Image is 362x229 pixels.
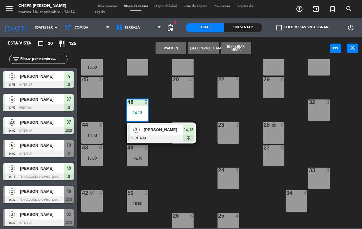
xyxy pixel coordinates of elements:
i: arrow_drop_down [52,24,60,31]
div: 7 [99,54,103,60]
span: Lista de Espera [180,5,210,8]
div: 3 [235,168,239,173]
span: 20 [48,40,53,47]
i: block [90,190,95,196]
span: 49 [67,188,71,195]
span: [PERSON_NAME] [20,119,64,126]
i: power_settings_new [347,24,354,31]
span: check_box_outline_blank [276,25,282,30]
div: 3 [144,54,148,60]
div: 4 [99,190,103,196]
div: 3 [190,213,194,219]
i: add_circle_outline [296,5,303,13]
div: 3 [326,54,330,60]
span: 6 [9,142,15,149]
span: Mis reservas [95,5,121,8]
span: 4 [68,72,70,80]
div: 4 [190,54,194,60]
div: 8 [99,145,103,150]
i: restaurant [58,40,65,47]
span: 3 [9,165,15,172]
i: turned_in_not [329,5,336,13]
span: 23 [9,119,15,126]
div: Todas [186,23,224,32]
i: exit_to_app [312,5,320,13]
span: 18 [67,142,71,149]
div: 3 [235,77,239,82]
span: 2 [9,73,15,80]
i: close [349,44,356,52]
button: Bloquear Mesa [221,42,251,54]
div: 4 [281,54,284,60]
div: 20 [173,77,173,82]
div: 3 [326,99,330,105]
div: 14:30 [127,156,148,160]
span: [PERSON_NAME] [20,165,64,172]
div: 8 [281,145,284,150]
span: 37 [67,95,71,103]
label: Solo mesas sin asignar [276,25,328,30]
span: BUSCAR [341,4,357,14]
span: [PERSON_NAME] [20,188,64,195]
div: 4 [190,77,194,82]
i: search [345,5,353,13]
div: 8 [99,122,103,128]
i: power_input [332,44,339,52]
div: 15:00 [81,65,103,69]
div: 8 [281,77,284,82]
div: 2 [144,145,148,150]
span: 14:13 [184,126,194,134]
span: WALK IN [308,4,324,14]
input: Filtrar por nombre... [20,56,67,63]
div: 26 [173,213,173,219]
span: Pre-acceso [210,5,233,8]
i: filter_list [12,56,20,63]
div: Esta vista [3,40,44,47]
i: lock [271,122,276,127]
div: 21 [173,54,173,60]
button: menu [5,4,14,15]
span: 3 [9,212,15,218]
span: 4 [9,96,15,103]
button: close [347,44,358,53]
div: 8 [190,122,194,128]
span: Disponibilidad [151,5,180,8]
span: Mapa de mesas [121,5,151,8]
div: 15:30 [81,133,103,138]
span: 02 [67,211,71,218]
div: 3 [144,190,148,196]
span: 3 [133,127,140,133]
span: [PERSON_NAME] [144,126,183,133]
div: martes 16. septiembre - 14:14 [18,9,75,15]
div: 19 [173,122,173,128]
div: 15:00 [127,201,148,206]
div: Sin sentar [224,23,262,32]
span: [PERSON_NAME] [20,211,64,218]
span: pending_actions [167,24,174,31]
span: RESERVAR MESA [291,4,308,14]
div: 3 [235,122,239,128]
span: fiber_manual_record [173,21,177,24]
span: Terraza [125,26,140,30]
span: 2 [9,188,15,195]
span: Comida [75,26,88,30]
i: menu [5,4,14,13]
span: [PERSON_NAME] [20,142,64,149]
span: 126 [69,40,76,47]
button: power_input [330,44,341,53]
